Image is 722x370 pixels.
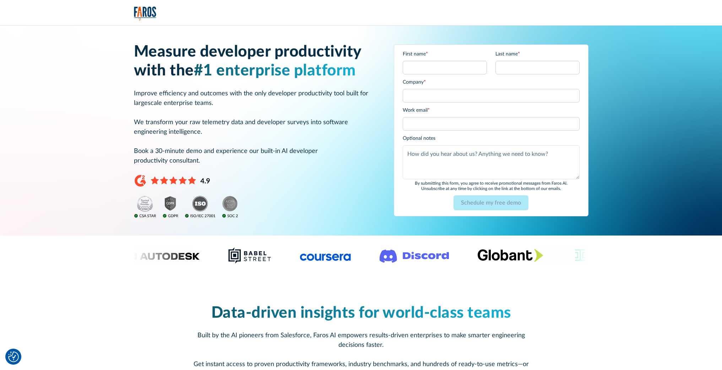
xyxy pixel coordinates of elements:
[134,43,377,80] h1: Measure developer productivity with the
[380,248,449,263] img: Logo of the communication platform Discord.
[403,51,487,58] label: First name
[403,181,580,191] div: By submitting this form, you agree to receive promotional messages from Faros Al. Unsubscribe at ...
[403,135,580,142] label: Optional notes
[403,51,580,210] form: Email Form
[228,247,272,264] img: Babel Street logo png
[478,249,543,262] img: Globant's logo
[134,196,238,218] img: ISO, GDPR, SOC2, and CSA Star compliance badges
[194,63,356,79] span: #1 enterprise platform
[134,6,157,21] a: home
[403,107,580,114] label: Work email
[134,6,157,21] img: Logo of the analytics and reporting company Faros.
[8,351,19,362] button: Cookie Settings
[134,174,210,187] img: 4.9 stars on G2
[495,51,580,58] label: Last name
[454,195,528,210] input: Schedule my free demo
[211,305,511,321] span: Data-driven insights for world-class teams
[403,79,580,86] label: Company
[134,89,377,166] p: Improve efficiency and outcomes with the only developer productivity tool built for largescale en...
[126,250,200,260] img: Logo of the design software company Autodesk.
[8,351,19,362] img: Revisit consent button
[300,250,351,261] img: Logo of the online learning platform Coursera.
